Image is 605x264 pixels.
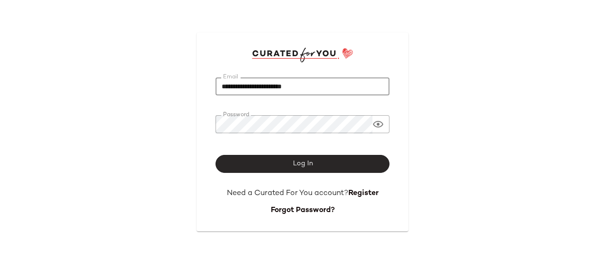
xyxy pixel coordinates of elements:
a: Forgot Password? [271,206,335,214]
button: Log In [216,155,389,173]
img: cfy_login_logo.DGdB1djN.svg [252,48,354,62]
span: Need a Curated For You account? [227,189,348,197]
span: Log In [292,160,312,168]
a: Register [348,189,379,197]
